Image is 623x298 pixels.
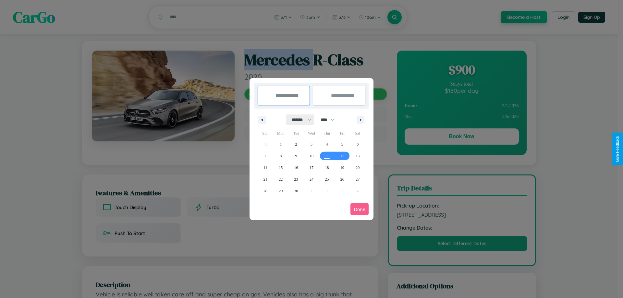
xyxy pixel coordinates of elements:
[340,173,344,185] span: 26
[258,150,273,162] button: 7
[279,162,283,173] span: 15
[340,162,344,173] span: 19
[273,185,288,197] button: 29
[310,150,313,162] span: 10
[288,185,304,197] button: 30
[325,173,329,185] span: 25
[273,138,288,150] button: 1
[294,173,298,185] span: 23
[350,150,365,162] button: 13
[258,162,273,173] button: 14
[319,162,335,173] button: 18
[273,162,288,173] button: 15
[258,173,273,185] button: 21
[311,138,312,150] span: 3
[304,138,319,150] button: 3
[263,162,267,173] span: 14
[294,162,298,173] span: 16
[295,150,297,162] span: 9
[304,150,319,162] button: 10
[356,150,360,162] span: 13
[350,203,369,215] button: Done
[279,185,283,197] span: 29
[319,173,335,185] button: 25
[263,173,267,185] span: 21
[350,173,365,185] button: 27
[357,138,359,150] span: 6
[310,173,313,185] span: 24
[335,150,350,162] button: 12
[280,138,282,150] span: 1
[258,185,273,197] button: 28
[288,150,304,162] button: 9
[335,173,350,185] button: 26
[615,136,620,162] div: Give Feedback
[319,150,335,162] button: 11
[304,128,319,138] span: Wed
[319,138,335,150] button: 4
[280,150,282,162] span: 8
[263,185,267,197] span: 28
[341,138,343,150] span: 5
[294,185,298,197] span: 30
[340,150,344,162] span: 12
[335,162,350,173] button: 19
[335,128,350,138] span: Fri
[350,128,365,138] span: Sat
[288,173,304,185] button: 23
[295,138,297,150] span: 2
[356,173,360,185] span: 27
[356,162,360,173] span: 20
[288,128,304,138] span: Tue
[325,162,329,173] span: 18
[273,128,288,138] span: Mon
[326,138,328,150] span: 4
[264,150,266,162] span: 7
[350,162,365,173] button: 20
[325,150,329,162] span: 11
[273,150,288,162] button: 8
[319,128,335,138] span: Thu
[304,162,319,173] button: 17
[304,173,319,185] button: 24
[288,162,304,173] button: 16
[279,173,283,185] span: 22
[335,138,350,150] button: 5
[258,128,273,138] span: Sun
[350,138,365,150] button: 6
[288,138,304,150] button: 2
[273,173,288,185] button: 22
[310,162,313,173] span: 17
